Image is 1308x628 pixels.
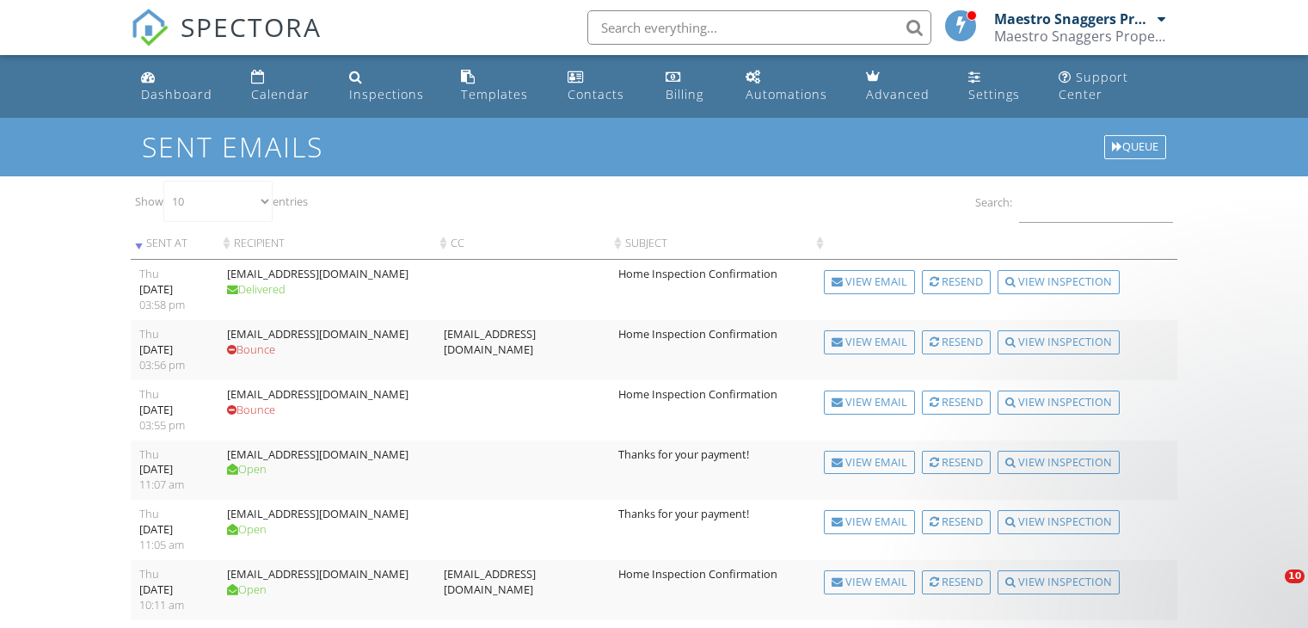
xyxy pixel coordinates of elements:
[922,270,991,294] div: Resend
[610,440,813,501] td: Thanks for your payment!
[342,62,441,111] a: Inspections
[918,447,994,478] a: Resend
[435,560,610,620] td: [EMAIL_ADDRESS][DOMAIN_NAME]
[998,451,1120,475] div: View Inspection
[139,282,210,298] div: [DATE]
[820,507,918,538] a: View Email
[561,62,645,111] a: Contacts
[739,62,845,111] a: Automations (Basic)
[349,86,424,102] div: Inspections
[824,451,915,475] div: View Email
[918,387,994,418] a: Resend
[139,342,210,358] div: [DATE]
[820,327,918,358] a: View Email
[820,267,918,298] a: View Email
[659,62,725,111] a: Billing
[227,387,427,403] div: [EMAIL_ADDRESS][DOMAIN_NAME]
[1052,62,1174,111] a: Support Center
[139,462,210,477] div: [DATE]
[994,567,1123,598] a: View Inspection
[824,391,915,415] div: View Email
[1250,570,1291,611] iframe: Intercom live chat
[163,181,273,222] select: Showentries
[820,567,918,598] a: View Email
[918,327,994,358] a: Resend
[134,62,230,111] a: Dashboard
[139,358,210,373] div: 03:56 pm
[610,560,813,620] td: Home Inspection Confirmation
[610,227,813,261] th: Subject: activate to sort column ascending
[461,86,528,102] div: Templates
[922,570,991,594] div: Resend
[139,567,210,582] div: Thu
[1104,138,1166,153] a: Queue
[918,567,994,598] a: Resend
[824,570,915,594] div: View Email
[820,447,918,478] a: View Email
[994,10,1153,28] div: Maestro Snaggers Property Observer LLC
[227,327,427,342] div: [EMAIL_ADDRESS][DOMAIN_NAME]
[139,418,210,434] div: 03:55 pm
[227,342,427,358] div: Bounce
[994,28,1166,45] div: Maestro Snaggers Property Observer
[227,267,427,282] div: [EMAIL_ADDRESS][DOMAIN_NAME]
[139,327,210,342] div: Thu
[1104,135,1166,159] div: Queue
[859,62,948,111] a: Advanced
[918,267,994,298] a: Resend
[820,387,918,418] a: View Email
[866,86,930,102] div: Advanced
[746,86,827,102] div: Automations
[968,86,1020,102] div: Settings
[998,391,1120,415] div: View Inspection
[435,227,610,261] th: CC: activate to sort column ascending
[227,447,427,463] div: [EMAIL_ADDRESS][DOMAIN_NAME]
[139,507,210,522] div: Thu
[135,181,244,222] label: Show entries
[994,387,1123,418] a: View Inspection
[998,570,1120,594] div: View Inspection
[994,447,1123,478] a: View Inspection
[998,330,1120,354] div: View Inspection
[961,62,1038,111] a: Settings
[227,462,427,477] div: Open
[587,10,931,45] input: Search everything...
[139,522,210,538] div: [DATE]
[139,387,210,403] div: Thu
[139,298,210,313] div: 03:58 pm
[824,330,915,354] div: View Email
[994,267,1123,298] a: View Inspection
[131,23,322,59] a: SPECTORA
[251,86,310,102] div: Calendar
[918,507,994,538] a: Resend
[812,227,1177,261] th: : activate to sort column ascending
[824,270,915,294] div: View Email
[227,403,427,418] div: Bounce
[922,391,991,415] div: Resend
[1285,570,1305,583] span: 10
[610,380,813,440] td: Home Inspection Confirmation
[139,538,210,553] div: 11:05 am
[610,320,813,380] td: Home Inspection Confirmation
[139,267,210,282] div: Thu
[435,320,610,380] td: [EMAIL_ADDRESS][DOMAIN_NAME]
[227,582,427,598] div: Open
[610,260,813,320] td: Home Inspection Confirmation
[568,86,624,102] div: Contacts
[218,227,435,261] th: Recipient: activate to sort column ascending
[922,451,991,475] div: Resend
[139,477,210,493] div: 11:07 am
[975,181,1173,223] label: Search:
[139,582,210,598] div: [DATE]
[131,227,218,261] th: Sent At : activate to sort column ascending
[142,132,1166,162] h1: Sent Emails
[454,62,547,111] a: Templates
[227,567,427,582] div: [EMAIL_ADDRESS][DOMAIN_NAME]
[139,598,210,613] div: 10:11 am
[141,86,212,102] div: Dashboard
[922,330,991,354] div: Resend
[994,327,1123,358] a: View Inspection
[1019,181,1173,223] input: Search:
[922,510,991,534] div: Resend
[139,403,210,418] div: [DATE]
